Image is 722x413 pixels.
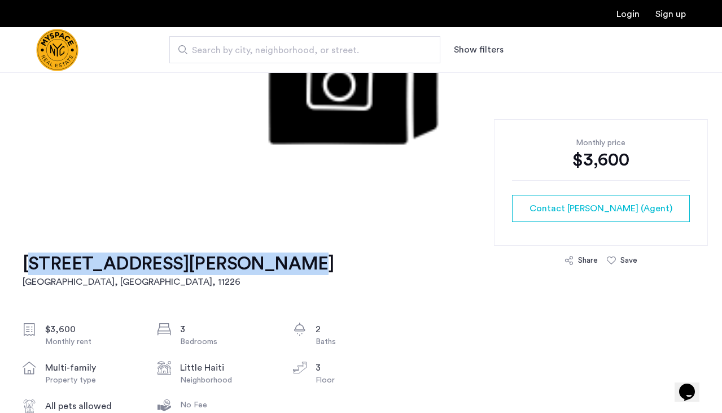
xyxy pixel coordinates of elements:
[192,44,409,57] span: Search by city, neighborhood, or street.
[45,361,140,375] div: multi-family
[45,399,140,413] div: All pets allowed
[512,137,690,149] div: Monthly price
[616,10,640,19] a: Login
[180,336,275,347] div: Bedrooms
[530,202,672,215] span: Contact [PERSON_NAME] (Agent)
[23,275,334,289] h2: [GEOGRAPHIC_DATA], [GEOGRAPHIC_DATA] , 11226
[45,375,140,386] div: Property type
[578,255,598,266] div: Share
[45,323,140,336] div: $3,600
[316,323,410,336] div: 2
[316,361,410,375] div: 3
[655,10,686,19] a: Registration
[675,368,711,402] iframe: chat widget
[316,375,410,386] div: Floor
[180,375,275,386] div: Neighborhood
[180,323,275,336] div: 3
[169,36,440,63] input: Apartment Search
[23,253,334,289] a: [STREET_ADDRESS][PERSON_NAME][GEOGRAPHIC_DATA], [GEOGRAPHIC_DATA], 11226
[23,253,334,275] h1: [STREET_ADDRESS][PERSON_NAME]
[316,336,410,347] div: Baths
[36,29,78,71] img: logo
[36,29,78,71] a: Cazamio Logo
[512,149,690,171] div: $3,600
[180,399,275,411] div: No Fee
[620,255,637,266] div: Save
[180,361,275,375] div: Little Haiti
[45,336,140,347] div: Monthly rent
[512,195,690,222] button: button
[454,43,504,56] button: Show or hide filters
